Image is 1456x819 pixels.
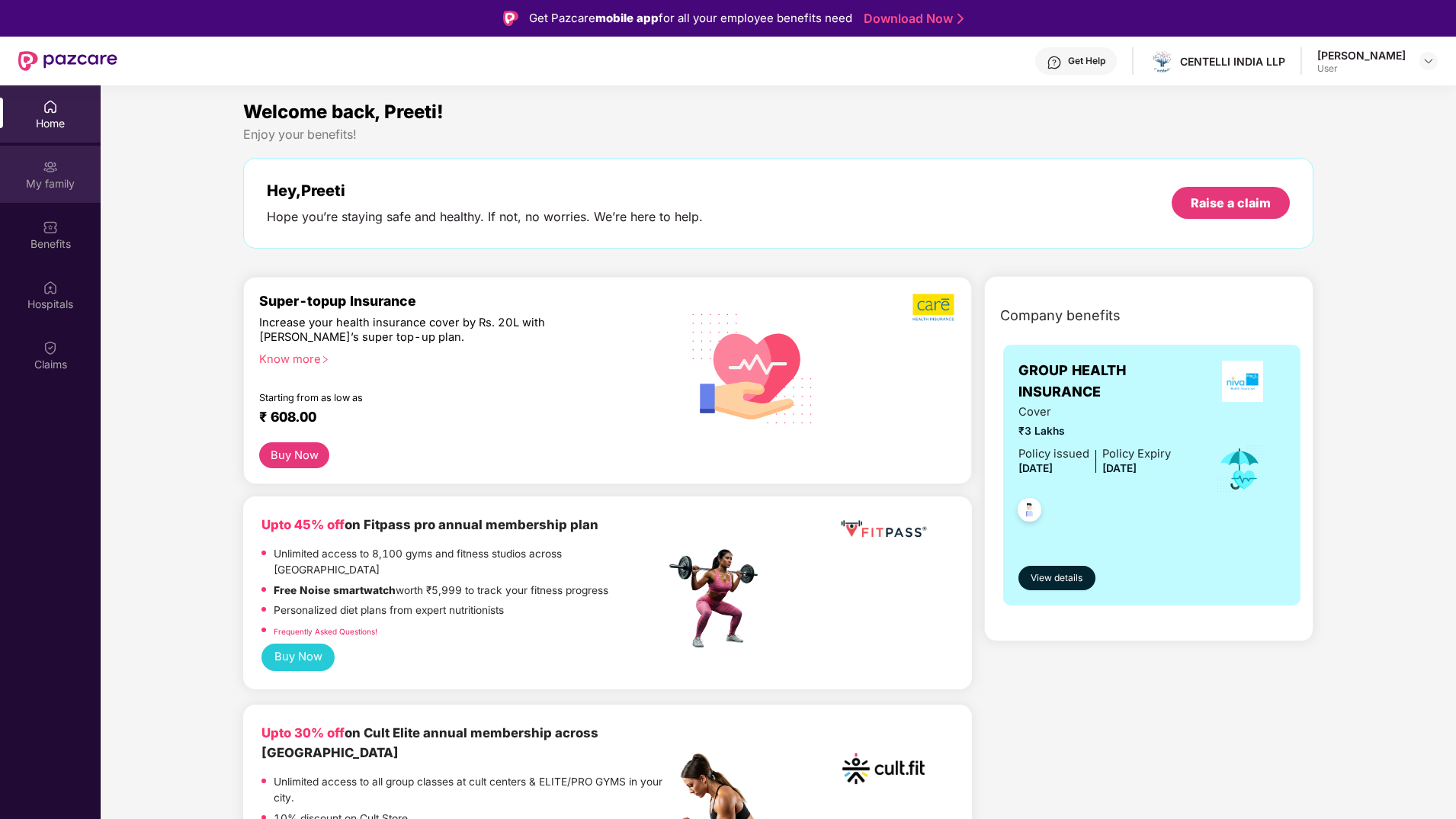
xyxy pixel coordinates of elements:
[1151,50,1173,72] img: image001%20(5).png
[1068,55,1105,67] div: Get Help
[1018,423,1171,440] span: ₹3 Lakhs
[1047,55,1062,70] img: svg+xml;base64,PHN2ZyBpZD0iSGVscC0zMngzMiIgeG1sbnM9Imh0dHA6Ly93d3cudzMub3JnLzIwMDAvc3ZnIiB3aWR0aD...
[1018,445,1089,463] div: Policy issued
[259,409,650,427] div: ₹ 608.00
[274,627,377,636] a: Frequently Asked Questions!
[243,127,1313,143] div: Enjoy your benefits!
[665,545,771,652] img: fpp.png
[1018,566,1095,590] button: View details
[1191,194,1271,211] div: Raise a claim
[43,220,58,235] img: svg+xml;base64,PHN2ZyBpZD0iQmVuZWZpdHMiIHhtbG5zPSJodHRwOi8vd3d3LnczLm9yZy8yMDAwL3N2ZyIgd2lkdGg9Ij...
[261,517,345,532] b: Upto 45% off
[1102,445,1171,463] div: Policy Expiry
[43,280,58,295] img: svg+xml;base64,PHN2ZyBpZD0iSG9zcGl0YWxzIiB4bWxucz0iaHR0cDovL3d3dy53My5vcmcvMjAwMC9zdmciIHdpZHRoPS...
[259,293,665,309] div: Super-topup Insurance
[259,392,601,403] div: Starting from as low as
[1018,462,1053,474] span: [DATE]
[595,11,659,25] strong: mobile app
[243,101,444,123] span: Welcome back, Preeti!
[267,181,703,200] div: Hey, Preeti
[1018,360,1200,403] span: GROUP HEALTH INSURANCE
[43,159,58,175] img: svg+xml;base64,PHN2ZyB3aWR0aD0iMjAiIGhlaWdodD0iMjAiIHZpZXdCb3g9IjAgMCAyMCAyMCIgZmlsbD0ibm9uZSIgeG...
[1180,54,1285,69] div: CENTELLI INDIA LLP
[1011,493,1048,531] img: svg+xml;base64,PHN2ZyB4bWxucz0iaHR0cDovL3d3dy53My5vcmcvMjAwMC9zdmciIHdpZHRoPSI0OC45NDMiIGhlaWdodD...
[259,442,329,469] button: Buy Now
[43,99,58,114] img: svg+xml;base64,PHN2ZyBpZD0iSG9tZSIgeG1sbnM9Imh0dHA6Ly93d3cudzMub3JnLzIwMDAvc3ZnIiB3aWR0aD0iMjAiIG...
[261,517,598,532] b: on Fitpass pro annual membership plan
[529,9,852,27] div: Get Pazcare for all your employee benefits need
[864,11,959,27] a: Download Now
[274,583,608,599] p: worth ₹5,999 to track your fitness progress
[261,725,598,760] b: on Cult Elite annual membership across [GEOGRAPHIC_DATA]
[838,723,929,814] img: cult.png
[1215,444,1265,494] img: icon
[1422,55,1435,67] img: svg+xml;base64,PHN2ZyBpZD0iRHJvcGRvd24tMzJ4MzIiIHhtbG5zPSJodHRwOi8vd3d3LnczLm9yZy8yMDAwL3N2ZyIgd2...
[1031,571,1082,586] span: View details
[18,51,117,71] img: New Pazcare Logo
[957,11,964,27] img: Stroke
[1102,462,1137,474] span: [DATE]
[1018,403,1171,421] span: Cover
[912,293,956,322] img: b5dec4f62d2307b9de63beb79f102df3.png
[1222,361,1263,402] img: insurerLogo
[838,515,929,543] img: fppp.png
[1317,63,1406,75] div: User
[261,725,345,740] b: Upto 30% off
[259,316,600,345] div: Increase your health insurance cover by Rs. 20L with [PERSON_NAME]’s super top-up plan.
[1317,48,1406,63] div: [PERSON_NAME]
[261,644,335,672] button: Buy Now
[680,294,826,442] img: svg+xml;base64,PHN2ZyB4bWxucz0iaHR0cDovL3d3dy53My5vcmcvMjAwMC9zdmciIHhtbG5zOnhsaW5rPSJodHRwOi8vd3...
[274,774,665,807] p: Unlimited access to all group classes at cult centers & ELITE/PRO GYMS in your city.
[321,355,329,364] span: right
[274,546,665,579] p: Unlimited access to 8,100 gyms and fitness studios across [GEOGRAPHIC_DATA]
[274,584,396,596] strong: Free Noise smartwatch
[43,340,58,355] img: svg+xml;base64,PHN2ZyBpZD0iQ2xhaW0iIHhtbG5zPSJodHRwOi8vd3d3LnczLm9yZy8yMDAwL3N2ZyIgd2lkdGg9IjIwIi...
[1000,305,1121,326] span: Company benefits
[259,352,656,363] div: Know more
[503,11,518,26] img: Logo
[267,209,703,225] div: Hope you’re staying safe and healthy. If not, no worries. We’re here to help.
[274,602,504,619] p: Personalized diet plans from expert nutritionists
